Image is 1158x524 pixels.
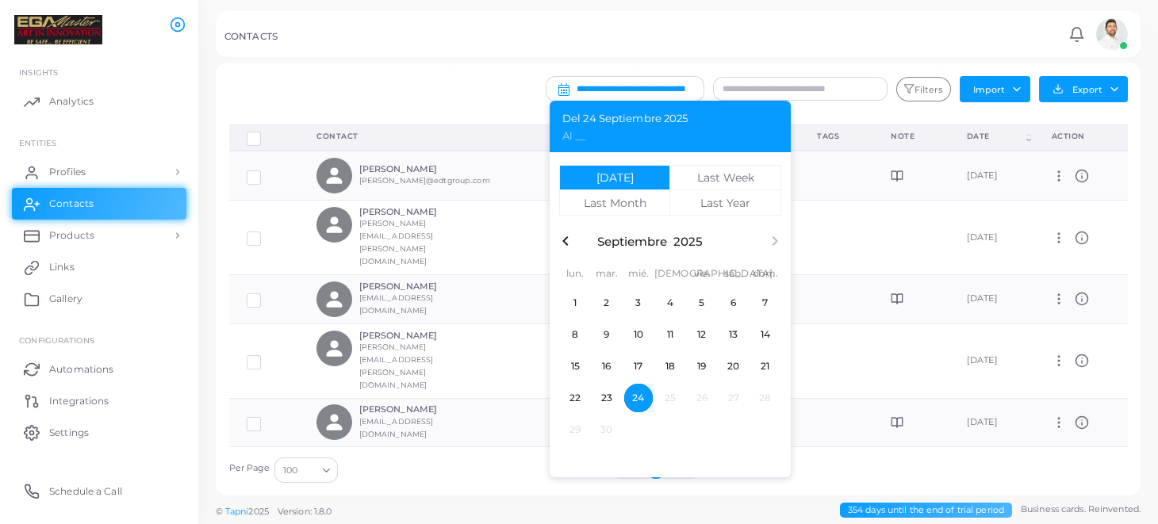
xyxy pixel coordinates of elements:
[673,235,703,247] button: 2025
[278,506,332,517] span: Version: 1.8.0
[324,411,345,433] svg: person fill
[342,461,970,479] ul: Pagination
[718,350,750,382] button: 20
[719,289,748,317] span: 6
[592,289,621,317] span: 2
[561,384,589,412] span: 22
[688,384,716,412] span: 26
[1096,18,1128,50] img: avatar
[591,319,623,350] button: 9
[751,384,780,412] span: 28
[359,331,476,341] h6: [PERSON_NAME]
[623,382,654,414] button: 24
[324,289,345,310] svg: person fill
[274,457,338,483] div: Search for option
[562,131,587,148] span: Al __
[559,266,591,281] div: lun.
[324,338,345,359] svg: person fill
[14,15,102,44] img: logo
[654,266,686,281] div: [DEMOGRAPHIC_DATA].
[1021,503,1141,516] span: Business cards. Reinvented.
[324,214,345,235] svg: person fill
[688,320,716,349] span: 12
[12,475,186,507] a: Schedule a Call
[967,231,1017,244] div: [DATE]
[359,281,476,292] h6: [PERSON_NAME]
[224,31,278,42] h5: CONTACTS
[559,319,591,350] button: 8
[559,190,670,216] button: Last Month
[656,352,684,381] span: 18
[561,320,589,349] span: 8
[559,350,591,382] button: 15
[592,352,621,381] span: 16
[561,289,589,317] span: 1
[967,293,1017,305] div: [DATE]
[670,165,781,190] button: Last Week
[49,228,94,243] span: Products
[229,462,270,475] label: Per Page
[967,170,1017,182] div: [DATE]
[719,352,748,381] span: 20
[624,352,653,381] span: 17
[656,384,684,412] span: 25
[561,352,589,381] span: 15
[359,293,434,315] small: [EMAIL_ADDRESS][DOMAIN_NAME]
[750,382,781,414] button: 28
[623,319,654,350] button: 10
[49,197,94,211] span: Contacts
[686,319,718,350] button: 12
[891,131,932,142] div: Note
[688,352,716,381] span: 19
[750,319,781,350] button: 14
[561,415,589,444] span: 29
[12,353,186,384] a: Automations
[967,416,1017,429] div: [DATE]
[216,505,332,518] span: ©
[670,190,781,216] button: Last Year
[316,131,531,142] div: Contact
[751,320,780,349] span: 14
[718,266,750,281] div: sáb.
[719,320,748,349] span: 13
[623,266,654,281] div: mié.
[229,124,300,151] th: Row-selection
[718,287,750,319] button: 6
[283,462,297,479] span: 100
[840,503,1012,518] span: 354 days until the end of trial period
[656,320,684,349] span: 11
[591,414,623,446] button: 30
[49,94,94,109] span: Analytics
[324,165,345,186] svg: person fill
[1052,131,1110,142] div: action
[686,350,718,382] button: 19
[49,362,113,377] span: Automations
[751,289,780,317] span: 7
[12,86,186,117] a: Analytics
[688,289,716,317] span: 5
[225,506,249,517] a: Tapni
[359,176,490,185] small: [PERSON_NAME]@edtgroup..com
[719,384,748,412] span: 27
[592,384,621,412] span: 23
[656,289,684,317] span: 4
[654,319,686,350] button: 11
[1039,76,1128,102] button: Export
[686,266,718,281] div: vie.
[559,287,591,319] button: 1
[654,287,686,319] button: 4
[624,320,653,349] span: 10
[623,287,654,319] button: 3
[12,188,186,220] a: Contacts
[19,138,56,147] span: ENTITIES
[817,131,856,142] div: Tags
[49,484,122,499] span: Schedule a Call
[12,156,186,188] a: Profiles
[591,382,623,414] button: 23
[359,342,434,389] small: [PERSON_NAME][EMAIL_ADDRESS][PERSON_NAME][DOMAIN_NAME]
[967,131,1023,142] div: Date
[967,354,1017,367] div: [DATE]
[654,350,686,382] button: 18
[359,417,434,438] small: [EMAIL_ADDRESS][DOMAIN_NAME]
[896,77,950,102] button: Filters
